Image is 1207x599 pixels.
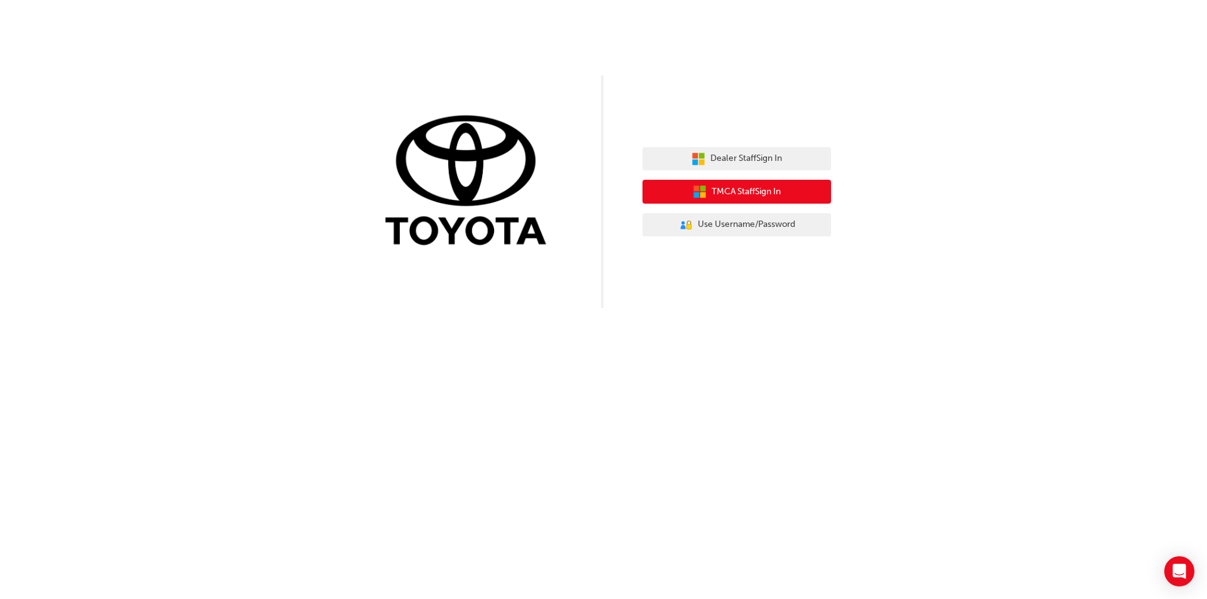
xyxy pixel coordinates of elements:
[1164,556,1194,586] div: Open Intercom Messenger
[712,185,781,199] span: TMCA Staff Sign In
[376,113,565,251] img: Trak
[710,151,782,166] span: Dealer Staff Sign In
[642,180,831,204] button: TMCA StaffSign In
[698,217,795,232] span: Use Username/Password
[642,147,831,171] button: Dealer StaffSign In
[642,213,831,237] button: Use Username/Password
